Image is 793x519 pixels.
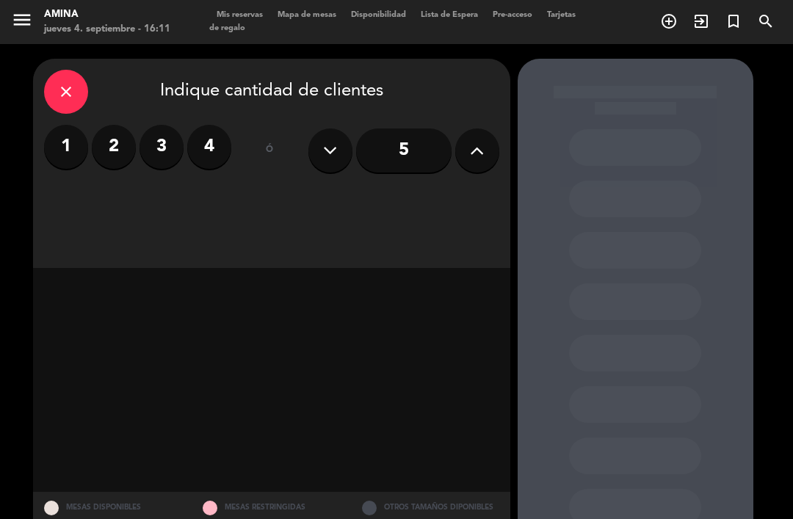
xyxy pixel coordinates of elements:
button: menu [11,9,33,36]
div: Indique cantidad de clientes [44,70,499,114]
i: search [757,12,775,30]
span: Reserva especial [717,9,750,34]
span: Lista de Espera [413,11,485,19]
div: jueves 4. septiembre - 16:11 [44,22,170,37]
label: 4 [187,125,231,169]
span: RESERVAR MESA [653,9,685,34]
span: Pre-acceso [485,11,540,19]
span: Disponibilidad [344,11,413,19]
label: 1 [44,125,88,169]
span: BUSCAR [750,9,782,34]
span: Mis reservas [209,11,270,19]
label: 3 [140,125,184,169]
i: menu [11,9,33,31]
span: Mapa de mesas [270,11,344,19]
label: 2 [92,125,136,169]
div: ó [246,125,294,176]
i: turned_in_not [725,12,742,30]
i: add_circle_outline [660,12,678,30]
div: Amina [44,7,170,22]
i: close [57,83,75,101]
span: WALK IN [685,9,717,34]
i: exit_to_app [692,12,710,30]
